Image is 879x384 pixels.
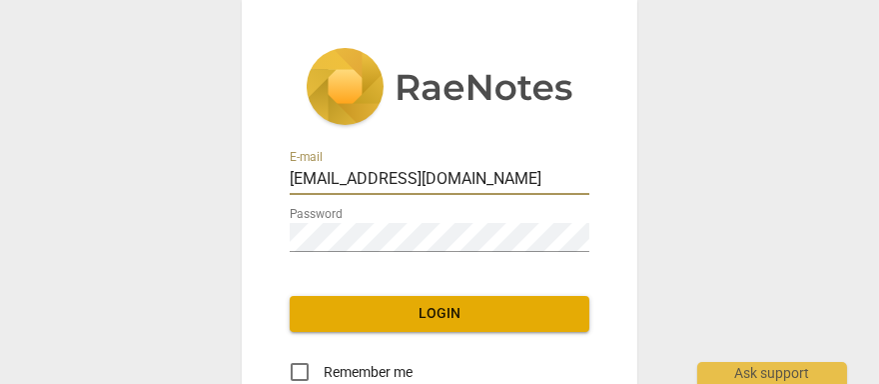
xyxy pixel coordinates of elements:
[290,209,343,221] label: Password
[290,152,323,164] label: E-mail
[306,304,573,324] span: Login
[324,362,413,383] span: Remember me
[697,362,847,384] div: Ask support
[306,48,573,130] img: 5ac2273c67554f335776073100b6d88f.svg
[290,296,589,332] button: Login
